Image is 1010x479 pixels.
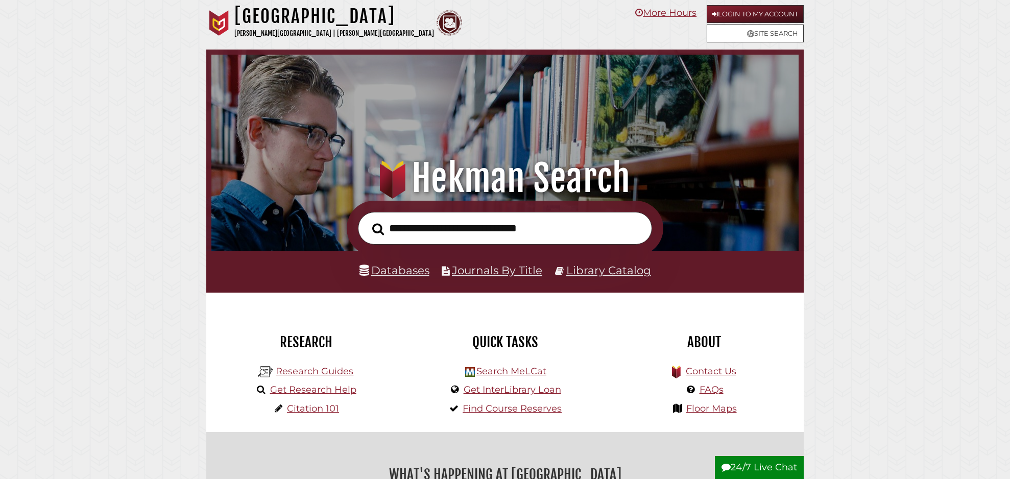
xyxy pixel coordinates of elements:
img: Hekman Library Logo [465,367,475,377]
a: More Hours [635,7,696,18]
h2: Quick Tasks [413,333,597,351]
a: Login to My Account [707,5,804,23]
i: Search [372,223,384,235]
h2: Research [214,333,398,351]
a: Floor Maps [686,403,737,414]
a: Journals By Title [452,264,542,277]
h1: [GEOGRAPHIC_DATA] [234,5,434,28]
a: Get InterLibrary Loan [464,384,561,395]
h2: About [612,333,796,351]
a: Research Guides [276,366,353,377]
img: Calvin University [206,10,232,36]
a: Contact Us [686,366,736,377]
a: Citation 101 [287,403,339,414]
img: Calvin Theological Seminary [437,10,462,36]
a: FAQs [700,384,724,395]
img: Hekman Library Logo [258,364,273,379]
a: Databases [359,264,429,277]
button: Search [367,220,389,238]
a: Site Search [707,25,804,42]
a: Find Course Reserves [463,403,562,414]
p: [PERSON_NAME][GEOGRAPHIC_DATA] | [PERSON_NAME][GEOGRAPHIC_DATA] [234,28,434,39]
a: Library Catalog [566,264,651,277]
a: Get Research Help [270,384,356,395]
a: Search MeLCat [476,366,546,377]
h1: Hekman Search [227,156,784,201]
